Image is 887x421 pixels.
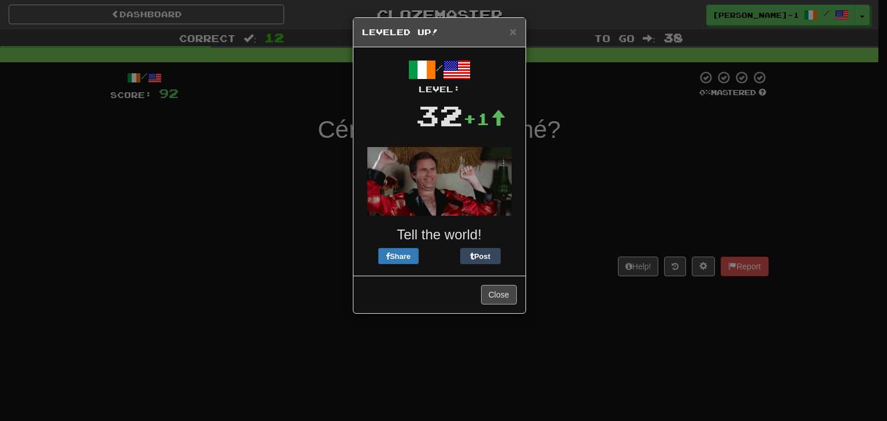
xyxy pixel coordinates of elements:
div: Level: [362,84,517,95]
div: / [362,56,517,95]
h3: Tell the world! [362,227,517,242]
button: Post [460,248,501,264]
img: will-ferrel-d6c07f94194e19e98823ed86c433f8fc69ac91e84bfcb09b53c9a5692911eaa6.gif [367,147,512,216]
button: Share [378,248,419,264]
h5: Leveled Up! [362,27,517,38]
div: +1 [463,107,506,130]
button: Close [509,25,516,37]
button: Close [481,285,517,305]
span: × [509,25,516,38]
div: 32 [416,95,463,136]
iframe: X Post Button [419,248,460,264]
